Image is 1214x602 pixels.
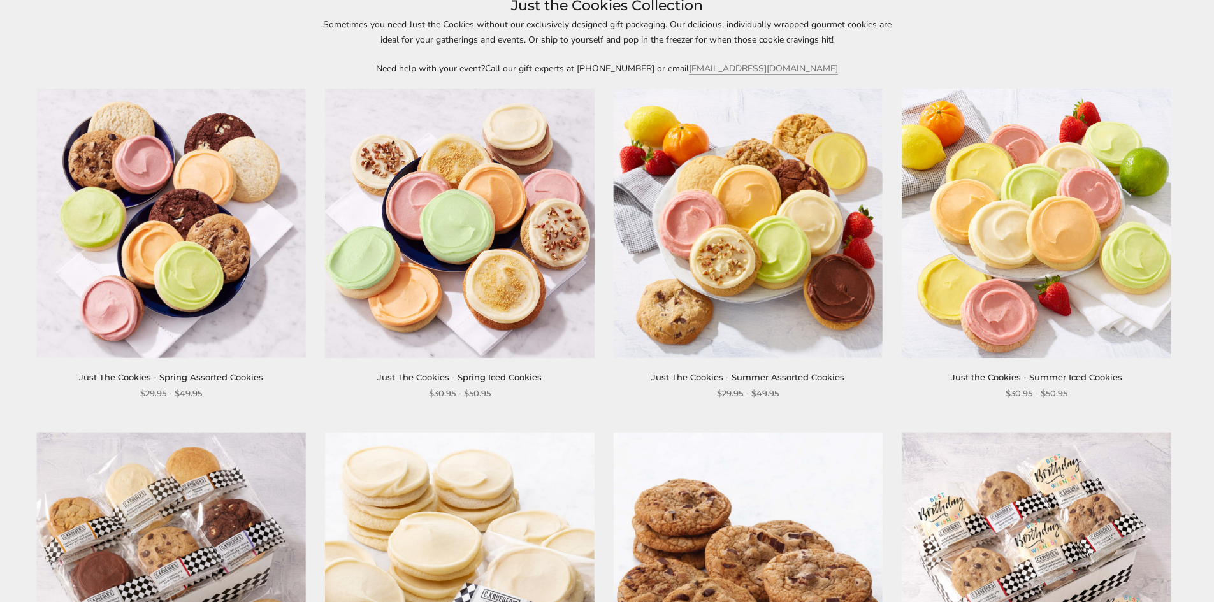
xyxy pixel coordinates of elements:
img: Just The Cookies - Summer Assorted Cookies [614,89,883,357]
span: $29.95 - $49.95 [140,387,202,400]
span: Call our gift experts at [PHONE_NUMBER] or email [485,62,689,75]
a: [EMAIL_ADDRESS][DOMAIN_NAME] [689,62,838,75]
span: $30.95 - $50.95 [429,387,491,400]
span: $29.95 - $49.95 [717,387,779,400]
img: Just The Cookies - Spring Assorted Cookies [37,89,306,357]
a: Just The Cookies - Spring Iced Cookies [377,372,542,382]
p: Need help with your event? [314,61,900,76]
span: $30.95 - $50.95 [1006,387,1067,400]
p: Sometimes you need Just the Cookies without our exclusively designed gift packaging. Our deliciou... [314,17,900,47]
img: Just The Cookies - Spring Iced Cookies [325,89,594,357]
a: Just The Cookies - Summer Assorted Cookies [651,372,844,382]
img: Just the Cookies - Summer Iced Cookies [902,89,1171,357]
a: Just The Cookies - Spring Assorted Cookies [79,372,263,382]
a: Just the Cookies - Summer Iced Cookies [951,372,1122,382]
